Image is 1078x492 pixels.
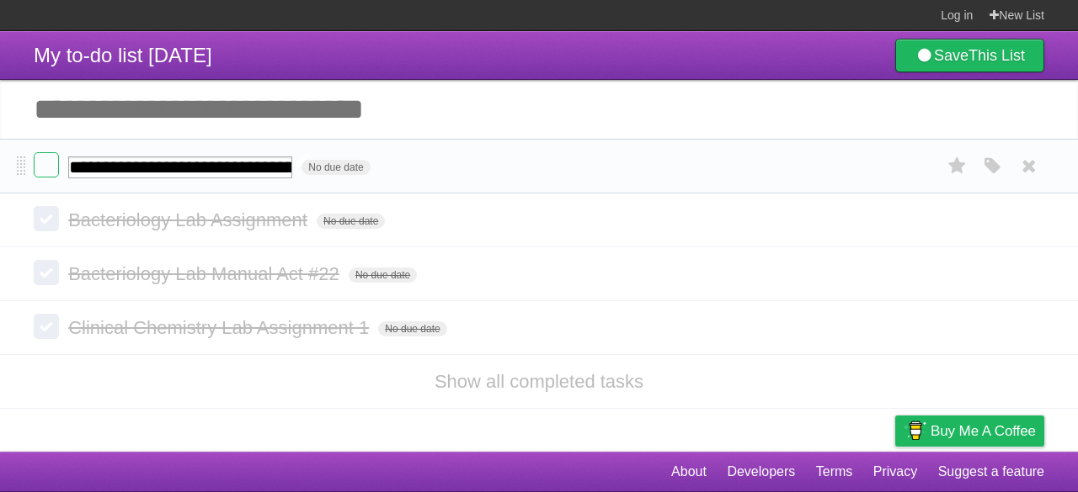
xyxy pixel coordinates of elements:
span: Clinical Chemistry Lab Assignment 1 [68,317,373,338]
a: About [671,456,707,488]
span: No due date [317,214,385,229]
span: Bacteriology Lab Assignment [68,209,312,230]
img: Buy me a coffee [904,416,926,445]
span: My to-do list [DATE] [34,44,212,66]
span: Buy me a coffee [931,416,1036,446]
label: Star task [942,152,974,180]
a: SaveThis List [895,39,1044,72]
a: Buy me a coffee [895,415,1044,447]
a: Show all completed tasks [435,371,643,392]
a: Terms [816,456,853,488]
a: Developers [727,456,795,488]
span: No due date [378,321,446,336]
span: No due date [349,267,417,283]
a: Privacy [873,456,917,488]
label: Done [34,314,59,339]
b: This List [969,47,1025,64]
label: Done [34,260,59,285]
span: No due date [302,160,370,175]
label: Done [34,206,59,231]
a: Suggest a feature [938,456,1044,488]
span: Bacteriology Lab Manual Act #22 [68,263,344,284]
label: Done [34,152,59,177]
